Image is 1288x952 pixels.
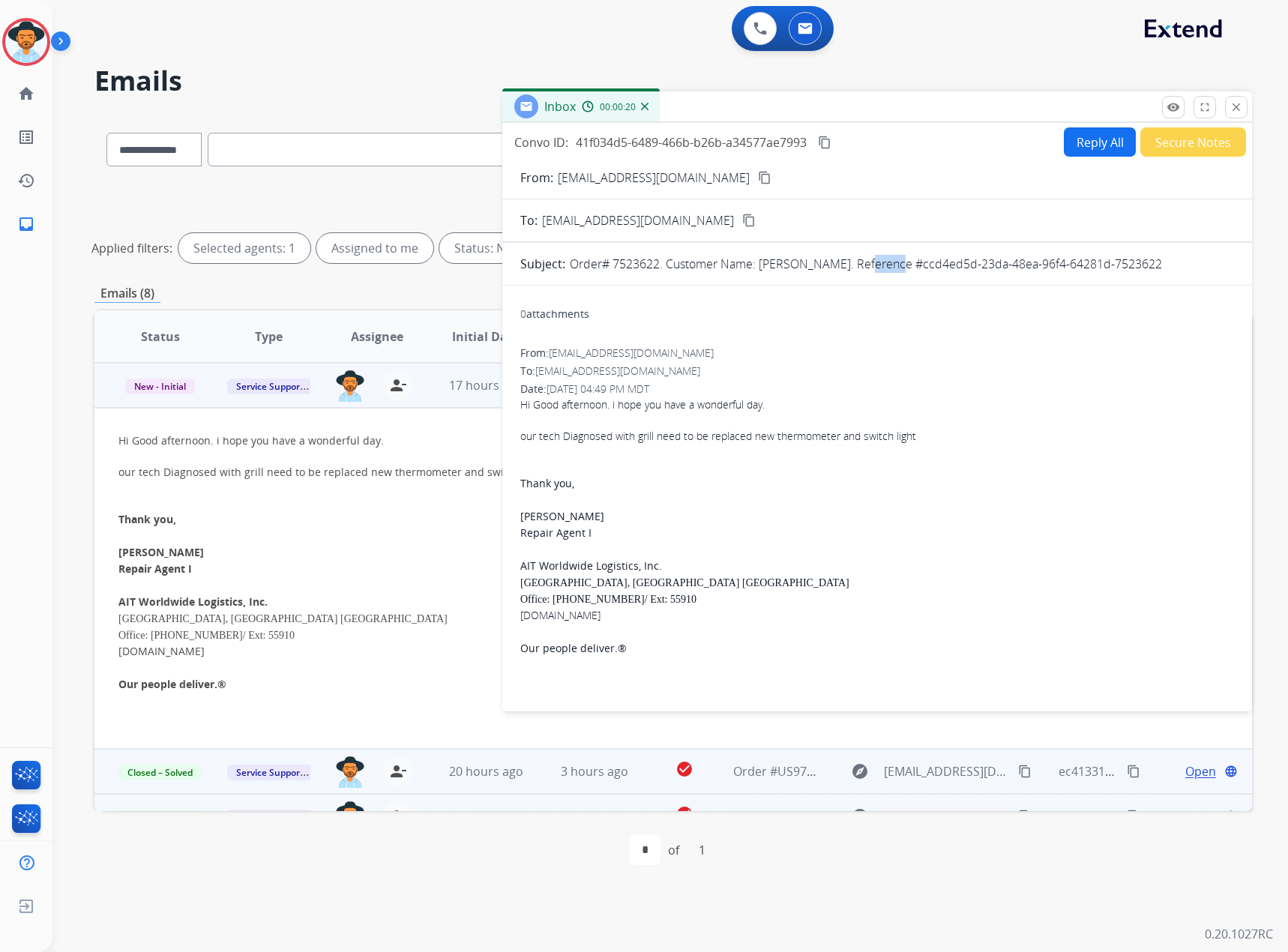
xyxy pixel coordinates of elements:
[118,561,192,576] strong: Repair Agent I
[576,134,807,151] span: 41f034d5-6489-466b-b26b-a34577ae7993
[520,525,592,540] strong: Repair Agent I
[17,128,35,146] mat-icon: list_alt
[742,214,756,227] mat-icon: content_copy
[535,364,700,378] span: [EMAIL_ADDRESS][DOMAIN_NAME]
[520,169,553,187] p: From:
[520,509,604,523] strong: [PERSON_NAME]
[178,233,310,263] div: Selected agents: 1
[570,255,1162,273] p: Order# 7523622. Customer Name: [PERSON_NAME]. Reference #ccd4ed5d-23da-48ea-96f4-64281d-7523622
[118,597,448,690] span: [GEOGRAPHIC_DATA], [GEOGRAPHIC_DATA] [GEOGRAPHIC_DATA] Office: [PHONE_NUMBER]/ Ext: 55910
[1224,765,1238,778] mat-icon: language
[118,765,202,780] span: Closed – Solved
[335,756,365,788] img: agent-avatar
[94,284,160,303] p: Emails (8)
[335,370,365,402] img: agent-avatar
[1167,100,1180,114] mat-icon: remove_red_eye
[118,644,205,658] a: [DOMAIN_NAME]
[520,561,849,654] span: [GEOGRAPHIC_DATA], [GEOGRAPHIC_DATA] [GEOGRAPHIC_DATA] Office: [PHONE_NUMBER]/ Ext: 55910
[558,169,750,187] p: [EMAIL_ADDRESS][DOMAIN_NAME]
[520,476,574,490] strong: Thank you,
[884,762,1011,780] span: [EMAIL_ADDRESS][DOMAIN_NAME]
[389,762,407,780] mat-icon: person_remove
[1205,925,1273,943] p: 0.20.1027RC
[675,760,693,778] mat-icon: check_circle
[675,805,693,823] mat-icon: check_circle
[851,807,869,825] mat-icon: explore
[1064,127,1136,157] button: Reply All
[1198,100,1212,114] mat-icon: fullscreen
[1059,808,1279,825] span: 035e7c65-3ebb-4e84-9864-f05ff21f4cab
[351,328,403,346] span: Assignee
[549,346,714,360] span: [EMAIL_ADDRESS][DOMAIN_NAME]
[520,307,589,322] div: attachments
[520,558,662,573] strong: AIT Worldwide Logistics, Inc.
[1127,765,1140,778] mat-icon: content_copy
[439,233,598,263] div: Status: New - Initial
[449,763,523,780] span: 20 hours ago
[449,377,523,394] span: 17 hours ago
[1224,810,1238,823] mat-icon: language
[520,255,565,273] p: Subject:
[17,85,35,103] mat-icon: home
[227,810,313,825] span: Service Support
[851,762,869,780] mat-icon: explore
[600,101,636,113] span: 00:00:20
[1059,763,1281,780] span: ec413316-96f4-4eab-bf1d-aff443b4513d
[520,428,1234,444] div: our tech Diagnosed with grill need to be replaced new thermometer and switch light
[227,765,313,780] span: Service Support
[520,397,1234,412] div: Hi Good afternoon. i hope you have a wonderful day.
[452,328,520,346] span: Initial Date
[758,171,771,184] mat-icon: content_copy
[118,810,202,825] span: Closed – Solved
[547,382,649,396] span: [DATE] 04:49 PM MDT
[118,594,268,609] strong: AIT Worldwide Logistics, Inc.
[5,21,47,63] img: avatar
[1127,810,1140,823] mat-icon: content_copy
[118,545,204,559] strong: [PERSON_NAME]
[1185,807,1216,825] span: Open
[733,763,888,780] span: Order #US97504 confirmed
[118,464,1011,480] div: our tech Diagnosed with grill need to be replaced new thermometer and switch light
[561,763,628,780] span: 3 hours ago
[668,841,679,859] div: of
[818,136,831,149] mat-icon: content_copy
[542,211,734,229] span: [EMAIL_ADDRESS][DOMAIN_NAME]
[520,364,1234,379] div: To:
[544,98,576,115] span: Inbox
[389,807,407,825] mat-icon: person_remove
[520,307,526,321] span: 0
[520,382,1234,397] div: Date:
[884,807,1011,825] span: [EMAIL_ADDRESS][DOMAIN_NAME]
[687,835,717,865] div: 1
[520,608,601,622] a: [DOMAIN_NAME]
[94,66,1252,96] h2: Emails
[17,215,35,233] mat-icon: inbox
[17,172,35,190] mat-icon: history
[1230,100,1243,114] mat-icon: close
[118,677,226,691] strong: Our people deliver.®
[520,211,538,229] p: To:
[520,641,627,655] strong: Our people deliver.®
[141,328,180,346] span: Status
[118,512,176,526] strong: Thank you,
[1018,765,1032,778] mat-icon: content_copy
[227,379,313,394] span: Service Support
[389,376,407,394] mat-icon: person_remove
[1185,762,1216,780] span: Open
[255,328,283,346] span: Type
[449,808,523,825] span: 17 hours ago
[125,379,195,394] span: New - Initial
[118,433,1011,448] div: Hi Good afternoon. i hope you have a wonderful day.
[1140,127,1246,157] button: Secure Notes
[520,346,1234,361] div: From:
[316,233,433,263] div: Assigned to me
[514,133,568,151] p: Convo ID:
[335,801,365,833] img: agent-avatar
[561,808,628,825] span: 3 hours ago
[91,239,172,257] p: Applied filters:
[733,808,1000,825] span: A shipment from order #US97504 is on the way
[1018,810,1032,823] mat-icon: content_copy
